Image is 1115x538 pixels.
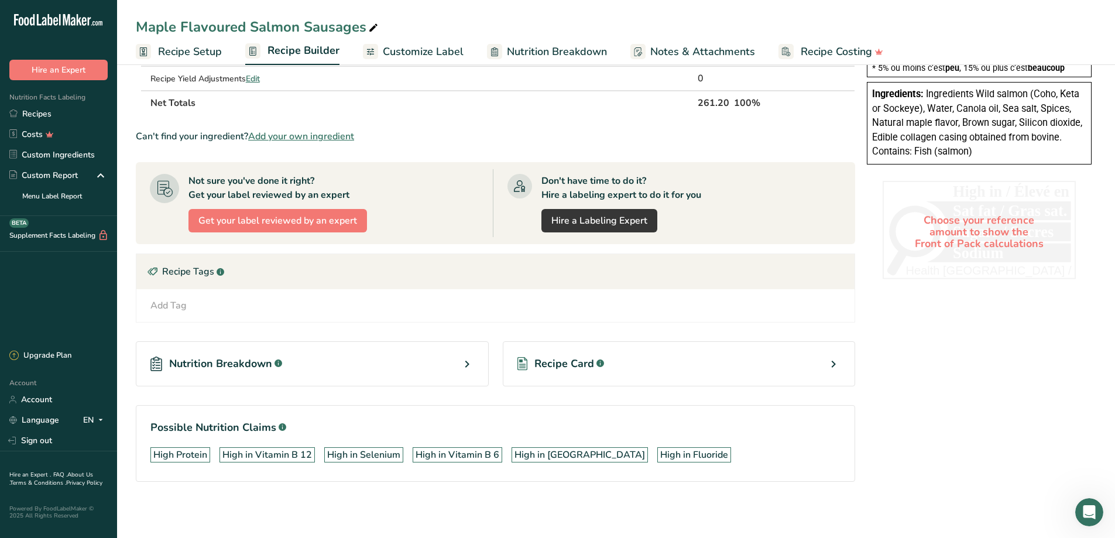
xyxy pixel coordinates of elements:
span: Ingredients: [872,88,924,100]
div: How to Print Your Labels & Choose the Right Printer [24,357,196,381]
span: Customize Label [383,44,464,60]
div: High in [GEOGRAPHIC_DATA] [514,448,645,462]
div: High in Selenium [327,448,400,462]
div: High in Fluoride [660,448,728,462]
a: Nutrition Breakdown [487,39,607,65]
div: Custom Report [9,169,78,181]
div: High in Vitamin B 12 [222,448,312,462]
div: Maple Flavoured Salmon Sausages [136,16,380,37]
span: Help [137,395,156,403]
div: How to Print Your Labels & Choose the Right Printer [17,352,217,386]
div: Recent message [24,167,210,180]
span: Sorry, [DATE] we were very busy. The name of the recipe is PB Seasoning (Maple Salmon Sausages). ... [52,186,513,195]
div: Recipe Tags [136,254,855,289]
div: Send us a message [12,225,222,257]
span: Recipe Setup [158,44,222,60]
span: Search for help [24,274,95,286]
a: Terms & Conditions . [10,479,66,487]
div: High Protein [153,448,207,462]
a: Privacy Policy [66,479,102,487]
h1: Possible Nutrition Claims [150,420,840,436]
a: Recipe Setup [136,39,222,65]
span: Get your label reviewed by an expert [198,214,357,228]
div: Can't find your ingredient? [136,129,855,143]
button: Search for help [17,268,217,292]
a: Hire a Labeling Expert [541,209,657,232]
a: Hire an Expert . [9,471,51,479]
p: Hi [PERSON_NAME] 👋 [23,83,211,123]
div: Add Tag [150,299,187,313]
button: Help [117,365,176,412]
span: Add your own ingredient [248,129,354,143]
img: Profile image for Rana [139,19,163,42]
div: Recent messageProfile image for RachelleSorry, [DATE] we were very busy. The name of the recipe i... [12,157,222,219]
span: Recipe Card [534,356,594,372]
img: Profile image for Rachelle [184,19,207,42]
span: Recipe Costing [801,44,872,60]
div: Hire an Expert Services [17,330,217,352]
span: peu [945,63,959,73]
div: How Subscription Upgrades Work on [DOMAIN_NAME] [24,301,196,325]
div: * 5% ou moins c’est , 15% ou plus c’est [872,64,1086,72]
div: Hire an Expert Services [24,335,196,347]
div: Rachelle [52,197,87,209]
span: Home [16,395,42,403]
th: Net Totals [148,90,696,115]
p: How can we help? [23,123,211,143]
a: FAQ . [53,471,67,479]
a: Recipe Builder [245,37,339,66]
iframe: Intercom live chat [1075,498,1103,526]
button: Hire an Expert [9,60,108,80]
div: BETA [9,218,29,228]
span: beaucoup [1028,63,1065,73]
div: • 6h ago [90,197,123,209]
div: Recipe Yield Adjustments [150,73,359,85]
span: Notes & Attachments [650,44,755,60]
span: Recipe Builder [267,43,339,59]
span: Nutrition Breakdown [507,44,607,60]
span: Edit [246,73,260,84]
div: How Subscription Upgrades Work on [DOMAIN_NAME] [17,296,217,330]
img: logo [23,26,116,38]
div: High in Vitamin B 6 [416,448,499,462]
div: Powered By FoodLabelMaker © 2025 All Rights Reserved [9,505,108,519]
th: 100% [732,90,802,115]
div: Don't have time to do it? Hire a labeling expert to do it for you [541,174,701,202]
a: Notes & Attachments [630,39,755,65]
a: Language [9,410,59,430]
div: EN [83,413,108,427]
div: Upgrade Plan [9,350,71,362]
button: News [176,365,234,412]
a: Recipe Costing [778,39,883,65]
th: 261.20 [695,90,732,115]
img: Profile image for Rachelle [24,185,47,208]
span: News [194,395,216,403]
div: 0 [698,71,729,85]
img: Profile image for Reem [162,19,185,42]
a: Customize Label [363,39,464,65]
span: Ingredients Wild salmon (Coho, Keta or Sockeye), Water, Canola oil, Sea salt, Spices, Natural map... [872,88,1082,157]
button: Get your label reviewed by an expert [188,209,367,232]
div: Choose your reference amount to show the Front of Pack calculations [883,181,1076,283]
div: Send us a message [24,235,195,247]
span: Messages [68,395,108,403]
button: Messages [59,365,117,412]
div: Profile image for RachelleSorry, [DATE] we were very busy. The name of the recipe is PB Seasoning... [12,175,222,218]
a: About Us . [9,471,93,487]
span: Nutrition Breakdown [169,356,272,372]
div: Not sure you've done it right? Get your label reviewed by an expert [188,174,349,202]
section: * 5% or less is , 15% or more is [872,48,1086,72]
